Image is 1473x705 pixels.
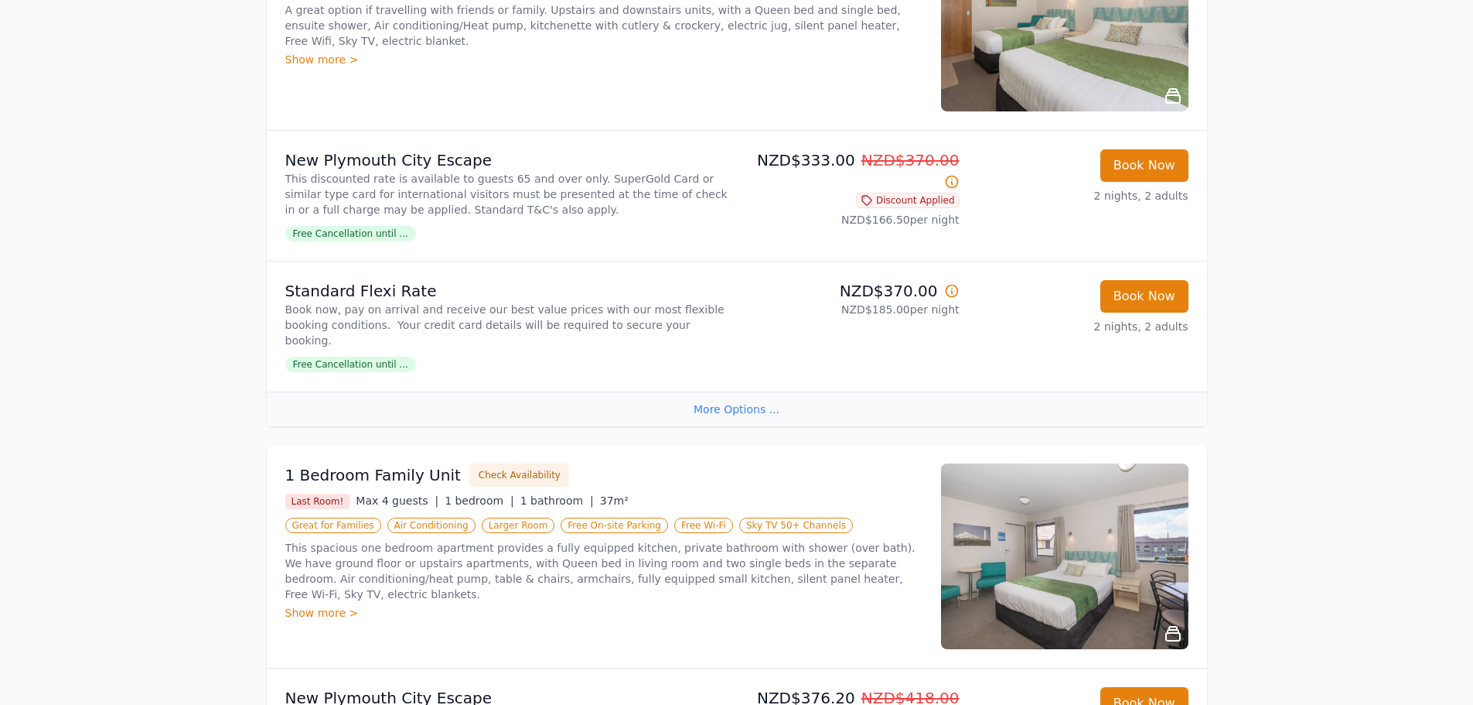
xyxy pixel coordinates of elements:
[739,518,853,533] span: Sky TV 50+ Channels
[674,518,733,533] span: Free Wi-Fi
[1100,280,1188,313] button: Book Now
[285,357,416,372] span: Free Cancellation until ...
[743,302,960,317] p: NZD$185.00 per night
[743,149,960,193] p: NZD$333.00
[861,151,960,169] span: NZD$370.00
[856,193,960,208] span: Discount Applied
[285,494,350,509] span: Last Room!
[267,392,1207,426] div: More Options ...
[285,149,731,171] p: New Plymouth City Escape
[285,171,731,217] p: This discounted rate is available to guests 65 and over only. SuperGold Card or similar type card...
[972,188,1188,204] p: 2 nights, 2 adults
[285,464,461,486] h3: 1 Bedroom Family Unit
[743,212,960,228] p: NZD$166.50 per night
[285,540,922,602] p: This spacious one bedroom apartment provides a fully equipped kitchen, private bathroom with show...
[285,226,416,241] span: Free Cancellation until ...
[285,52,922,67] div: Show more >
[445,495,514,507] span: 1 bedroom |
[743,280,960,302] p: NZD$370.00
[600,495,629,507] span: 37m²
[470,464,569,487] button: Check Availability
[520,495,594,507] span: 1 bathroom |
[285,605,922,621] div: Show more >
[1100,149,1188,182] button: Book Now
[387,518,476,533] span: Air Conditioning
[356,495,438,507] span: Max 4 guests |
[285,280,731,302] p: Standard Flexi Rate
[285,518,381,533] span: Great for Families
[285,302,731,348] p: Book now, pay on arrival and receive our best value prices with our most flexible booking conditi...
[561,518,668,533] span: Free On-site Parking
[285,2,922,49] p: A great option if travelling with friends or family. Upstairs and downstairs units, with a Queen ...
[972,319,1188,334] p: 2 nights, 2 adults
[482,518,555,533] span: Larger Room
